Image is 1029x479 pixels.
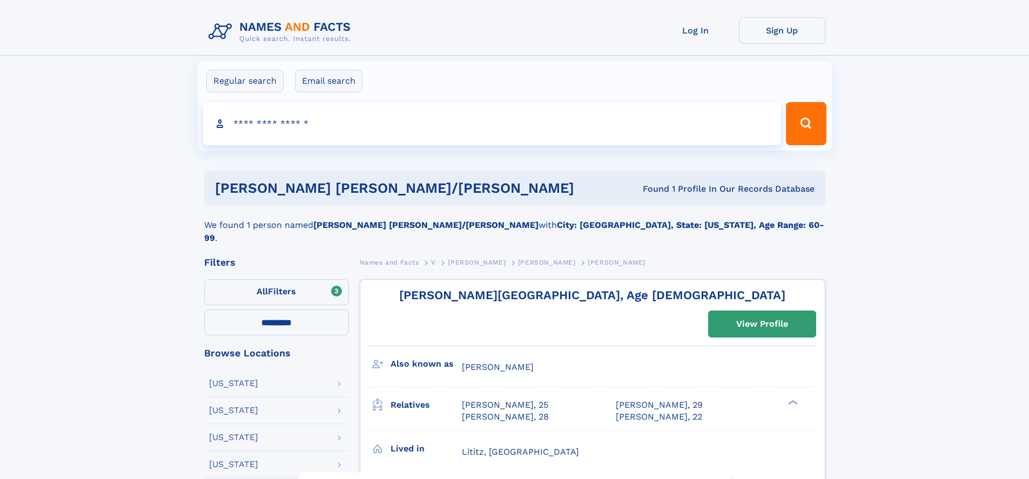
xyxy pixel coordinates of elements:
[360,255,419,269] a: Names and Facts
[257,286,268,296] span: All
[736,312,788,336] div: View Profile
[462,447,579,457] span: Lititz, [GEOGRAPHIC_DATA]
[391,355,462,373] h3: Also known as
[215,181,609,195] h1: [PERSON_NAME] [PERSON_NAME]/[PERSON_NAME]
[608,183,815,195] div: Found 1 Profile In Our Records Database
[399,288,785,302] a: [PERSON_NAME][GEOGRAPHIC_DATA], Age [DEMOGRAPHIC_DATA]
[204,220,824,243] b: City: [GEOGRAPHIC_DATA], State: [US_STATE], Age Range: 60-99
[462,399,548,411] a: [PERSON_NAME], 25
[209,433,258,442] div: [US_STATE]
[204,348,349,358] div: Browse Locations
[462,411,549,423] a: [PERSON_NAME], 28
[204,17,360,46] img: Logo Names and Facts
[204,258,349,267] div: Filters
[448,255,506,269] a: [PERSON_NAME]
[209,379,258,388] div: [US_STATE]
[209,460,258,469] div: [US_STATE]
[391,396,462,414] h3: Relatives
[448,259,506,266] span: [PERSON_NAME]
[206,70,284,92] label: Regular search
[739,17,825,44] a: Sign Up
[209,406,258,415] div: [US_STATE]
[203,102,782,145] input: search input
[518,259,576,266] span: [PERSON_NAME]
[709,311,816,337] a: View Profile
[204,206,825,245] div: We found 1 person named with .
[518,255,576,269] a: [PERSON_NAME]
[431,259,436,266] span: V
[204,279,349,305] label: Filters
[616,411,702,423] a: [PERSON_NAME], 22
[786,102,826,145] button: Search Button
[431,255,436,269] a: V
[295,70,362,92] label: Email search
[616,399,703,411] a: [PERSON_NAME], 29
[462,362,534,372] span: [PERSON_NAME]
[588,259,645,266] span: [PERSON_NAME]
[391,440,462,458] h3: Lived in
[313,220,539,230] b: [PERSON_NAME] [PERSON_NAME]/[PERSON_NAME]
[653,17,739,44] a: Log In
[785,399,798,406] div: ❯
